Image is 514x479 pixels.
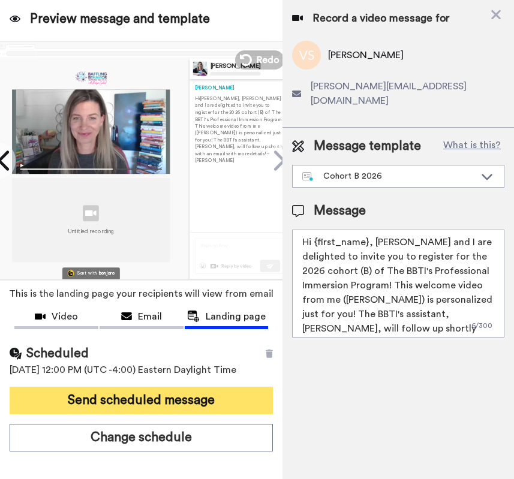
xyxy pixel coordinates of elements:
[10,387,273,414] button: Send scheduled message
[10,363,273,377] span: [DATE] 12:00 PM (UTC -4:00) Eastern Daylight Time
[138,309,162,324] span: Email
[302,172,314,182] img: nextgen-template.svg
[311,79,504,108] span: [PERSON_NAME][EMAIL_ADDRESS][DOMAIN_NAME]
[314,137,421,155] span: Message template
[9,281,273,307] span: This is the landing page your recipients will view from email
[10,424,273,451] button: Change schedule
[12,159,170,174] img: player-controls-full.svg
[206,309,266,324] span: Landing page
[195,95,285,164] p: Hi [PERSON_NAME] , [PERSON_NAME] and I are delighted to invite you to register for the 2026 cohor...
[292,230,504,338] textarea: Hi {first_name}, [PERSON_NAME] and I are delighted to invite you to register for the 2026 cohort ...
[314,202,366,220] span: Message
[195,237,285,273] img: reply-preview.svg
[302,170,475,182] div: Cohort B 2026
[440,137,504,155] button: What is this?
[195,84,285,91] div: [PERSON_NAME]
